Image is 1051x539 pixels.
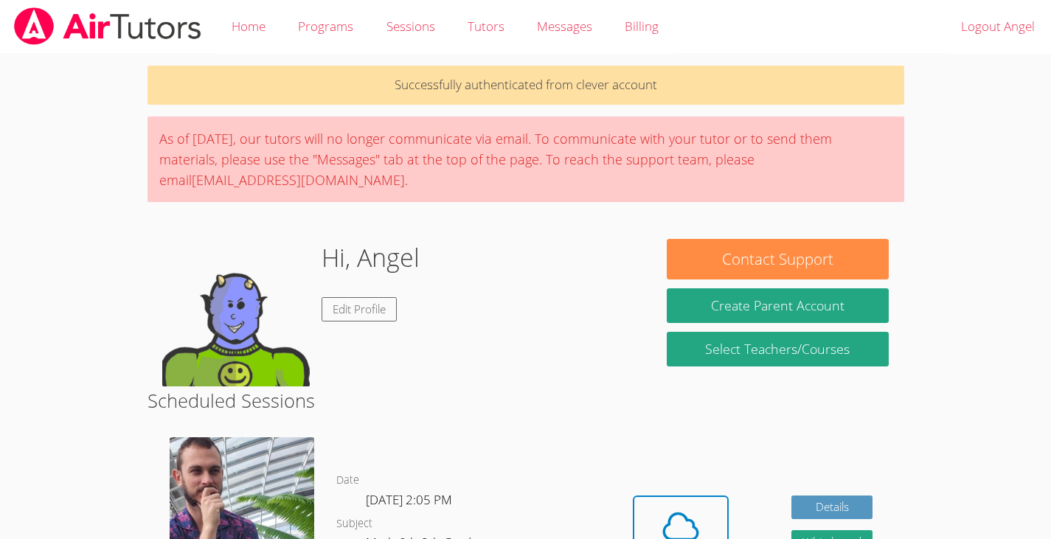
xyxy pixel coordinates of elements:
[667,288,889,323] button: Create Parent Account
[667,239,889,279] button: Contact Support
[336,471,359,490] dt: Date
[162,239,310,386] img: default.png
[791,495,873,520] a: Details
[322,239,420,277] h1: Hi, Angel
[537,18,592,35] span: Messages
[148,386,904,414] h2: Scheduled Sessions
[322,297,397,321] a: Edit Profile
[148,66,904,105] p: Successfully authenticated from clever account
[148,117,904,202] div: As of [DATE], our tutors will no longer communicate via email. To communicate with your tutor or ...
[366,491,452,508] span: [DATE] 2:05 PM
[13,7,203,45] img: airtutors_banner-c4298cdbf04f3fff15de1276eac7730deb9818008684d7c2e4769d2f7ddbe033.png
[667,332,889,366] a: Select Teachers/Courses
[336,515,372,533] dt: Subject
